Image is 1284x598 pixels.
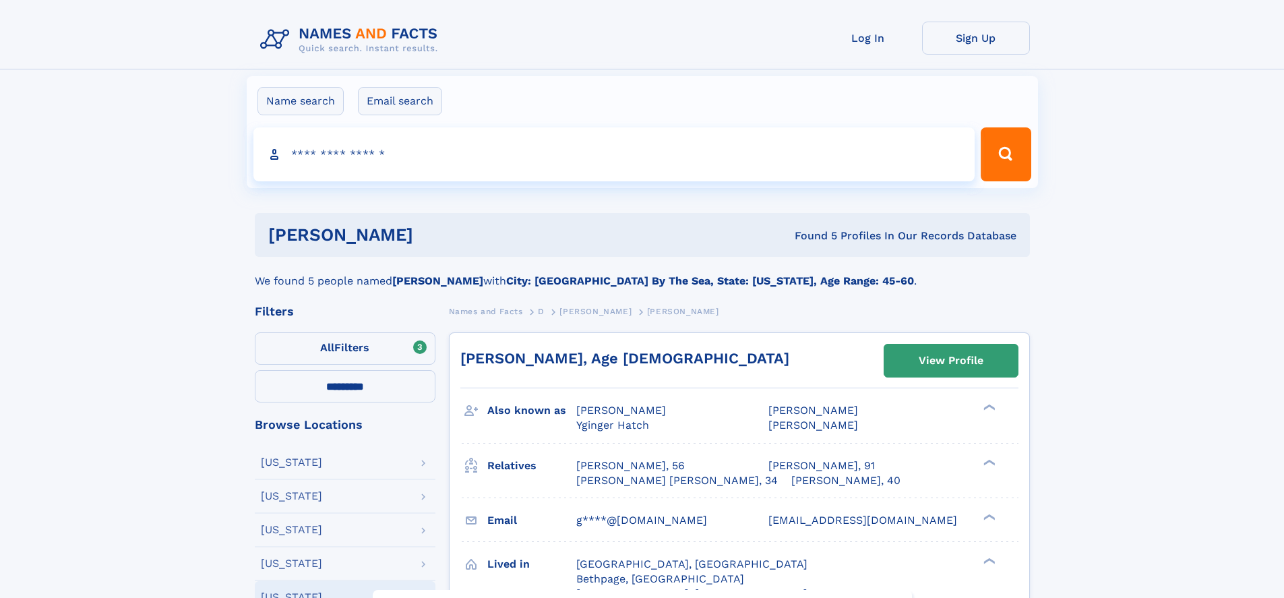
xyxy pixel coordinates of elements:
[576,404,666,417] span: [PERSON_NAME]
[320,341,334,354] span: All
[257,87,344,115] label: Name search
[919,345,983,376] div: View Profile
[255,305,435,318] div: Filters
[538,303,545,320] a: D
[559,307,632,316] span: [PERSON_NAME]
[487,399,576,422] h3: Also known as
[392,274,483,287] b: [PERSON_NAME]
[255,22,449,58] img: Logo Names and Facts
[255,419,435,431] div: Browse Locations
[261,525,322,535] div: [US_STATE]
[576,419,649,431] span: Yginger Hatch
[449,303,523,320] a: Names and Facts
[768,514,957,527] span: [EMAIL_ADDRESS][DOMAIN_NAME]
[261,558,322,569] div: [US_STATE]
[576,458,685,473] a: [PERSON_NAME], 56
[261,457,322,468] div: [US_STATE]
[768,419,858,431] span: [PERSON_NAME]
[576,558,807,570] span: [GEOGRAPHIC_DATA], [GEOGRAPHIC_DATA]
[884,345,1018,377] a: View Profile
[487,553,576,576] h3: Lived in
[980,403,996,412] div: ❯
[576,473,778,488] a: [PERSON_NAME] [PERSON_NAME], 34
[980,512,996,521] div: ❯
[538,307,545,316] span: D
[460,350,789,367] a: [PERSON_NAME], Age [DEMOGRAPHIC_DATA]
[261,491,322,502] div: [US_STATE]
[358,87,442,115] label: Email search
[922,22,1030,55] a: Sign Up
[791,473,900,488] a: [PERSON_NAME], 40
[487,509,576,532] h3: Email
[253,127,975,181] input: search input
[268,227,604,243] h1: [PERSON_NAME]
[768,458,875,473] a: [PERSON_NAME], 91
[768,404,858,417] span: [PERSON_NAME]
[576,572,744,585] span: Bethpage, [GEOGRAPHIC_DATA]
[506,274,914,287] b: City: [GEOGRAPHIC_DATA] By The Sea, State: [US_STATE], Age Range: 45-60
[980,556,996,565] div: ❯
[559,303,632,320] a: [PERSON_NAME]
[604,229,1016,243] div: Found 5 Profiles In Our Records Database
[980,458,996,467] div: ❯
[255,332,435,365] label: Filters
[814,22,922,55] a: Log In
[487,454,576,477] h3: Relatives
[255,257,1030,289] div: We found 5 people named with .
[981,127,1031,181] button: Search Button
[647,307,719,316] span: [PERSON_NAME]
